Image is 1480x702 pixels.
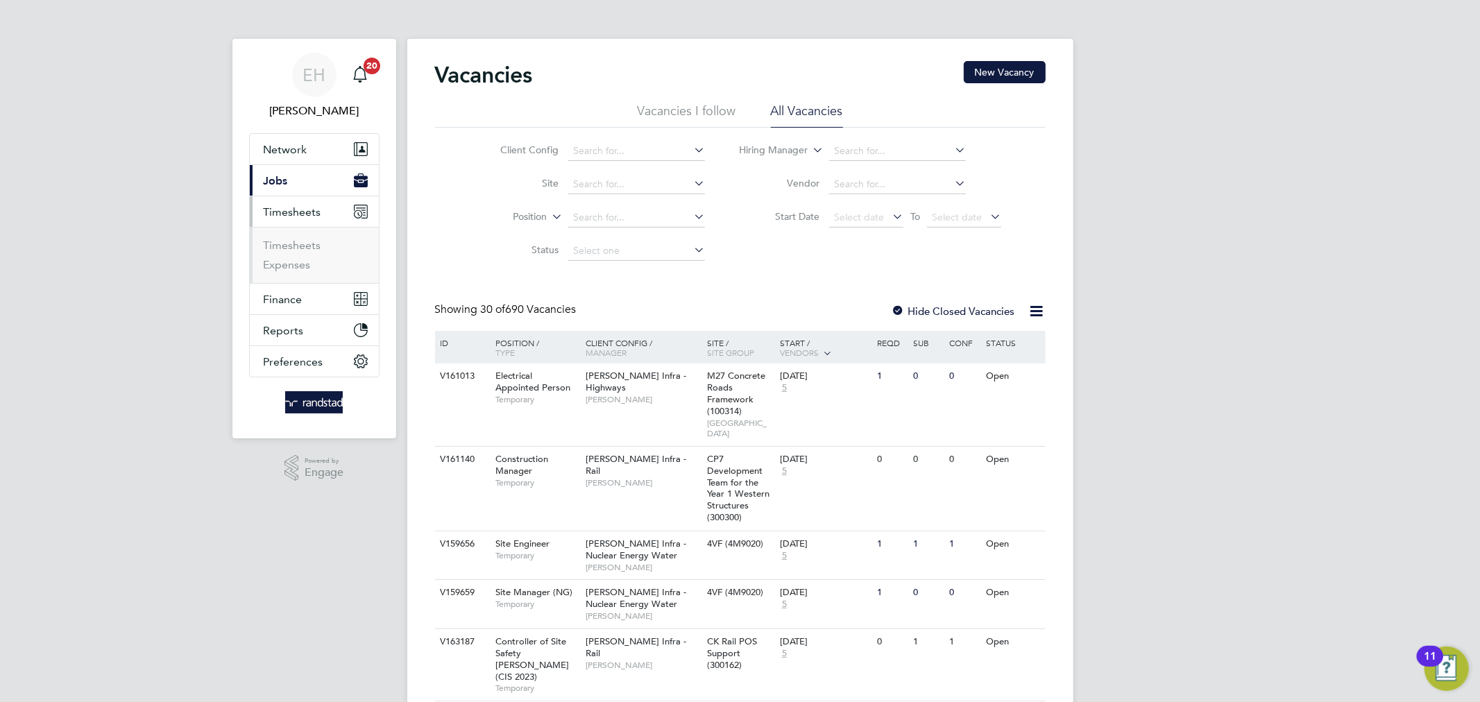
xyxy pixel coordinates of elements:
[638,103,736,128] li: Vacancies I follow
[874,447,910,472] div: 0
[495,599,579,610] span: Temporary
[707,635,757,671] span: CK Rail POS Support (300162)
[495,683,579,694] span: Temporary
[946,331,983,354] div: Conf
[437,447,486,472] div: V161140
[437,331,486,354] div: ID
[829,175,966,194] input: Search for...
[479,243,559,256] label: Status
[906,207,924,225] span: To
[495,453,548,477] span: Construction Manager
[264,143,307,156] span: Network
[707,370,765,417] span: M27 Concrete Roads Framework (100314)
[780,382,789,394] span: 5
[780,636,870,648] div: [DATE]
[707,418,773,439] span: [GEOGRAPHIC_DATA]
[232,39,396,438] nav: Main navigation
[707,586,763,598] span: 4VF (4M9020)
[582,331,704,364] div: Client Config /
[479,144,559,156] label: Client Config
[946,629,983,655] div: 1
[435,61,533,89] h2: Vacancies
[586,660,700,671] span: [PERSON_NAME]
[481,302,506,316] span: 30 of
[495,394,579,405] span: Temporary
[264,355,323,368] span: Preferences
[250,134,379,164] button: Network
[249,53,380,119] a: EH[PERSON_NAME]
[946,531,983,557] div: 1
[780,599,789,610] span: 5
[586,477,700,488] span: [PERSON_NAME]
[437,580,486,606] div: V159659
[586,586,686,610] span: [PERSON_NAME] Infra - Nuclear Energy Water
[910,629,946,655] div: 1
[946,580,983,606] div: 0
[834,211,884,223] span: Select date
[780,587,870,599] div: [DATE]
[437,531,486,557] div: V159656
[586,347,627,358] span: Manager
[495,370,570,393] span: Electrical Appointed Person
[264,293,303,306] span: Finance
[983,447,1043,472] div: Open
[874,580,910,606] div: 1
[568,142,705,161] input: Search for...
[495,538,550,549] span: Site Engineer
[495,347,515,358] span: Type
[495,635,569,683] span: Controller of Site Safety [PERSON_NAME] (CIS 2023)
[740,210,819,223] label: Start Date
[481,302,577,316] span: 690 Vacancies
[874,629,910,655] div: 0
[910,447,946,472] div: 0
[771,103,843,128] li: All Vacancies
[586,635,686,659] span: [PERSON_NAME] Infra - Rail
[910,580,946,606] div: 0
[780,538,870,550] div: [DATE]
[586,453,686,477] span: [PERSON_NAME] Infra - Rail
[776,331,874,366] div: Start /
[780,648,789,660] span: 5
[586,538,686,561] span: [PERSON_NAME] Infra - Nuclear Energy Water
[250,165,379,196] button: Jobs
[305,455,343,467] span: Powered by
[586,370,686,393] span: [PERSON_NAME] Infra - Highways
[568,208,705,228] input: Search for...
[568,175,705,194] input: Search for...
[946,447,983,472] div: 0
[305,467,343,479] span: Engage
[874,331,910,354] div: Reqd
[249,391,380,413] a: Go to home page
[910,531,946,557] div: 1
[568,241,705,261] input: Select one
[780,347,819,358] span: Vendors
[250,315,379,345] button: Reports
[829,142,966,161] input: Search for...
[435,302,579,317] div: Showing
[707,453,769,523] span: CP7 Development Team for the Year 1 Western Structures (300300)
[1424,656,1436,674] div: 11
[707,347,754,358] span: Site Group
[250,284,379,314] button: Finance
[586,562,700,573] span: [PERSON_NAME]
[780,370,870,382] div: [DATE]
[284,455,343,481] a: Powered byEngage
[285,391,343,413] img: randstad-logo-retina.png
[983,363,1043,389] div: Open
[586,394,700,405] span: [PERSON_NAME]
[264,205,321,219] span: Timesheets
[910,331,946,354] div: Sub
[346,53,374,97] a: 20
[874,363,910,389] div: 1
[780,454,870,465] div: [DATE]
[586,610,700,622] span: [PERSON_NAME]
[249,103,380,119] span: Emma Howells
[485,331,582,364] div: Position /
[707,538,763,549] span: 4VF (4M9020)
[467,210,547,224] label: Position
[495,550,579,561] span: Temporary
[910,363,946,389] div: 0
[874,531,910,557] div: 1
[264,324,304,337] span: Reports
[495,586,572,598] span: Site Manager (NG)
